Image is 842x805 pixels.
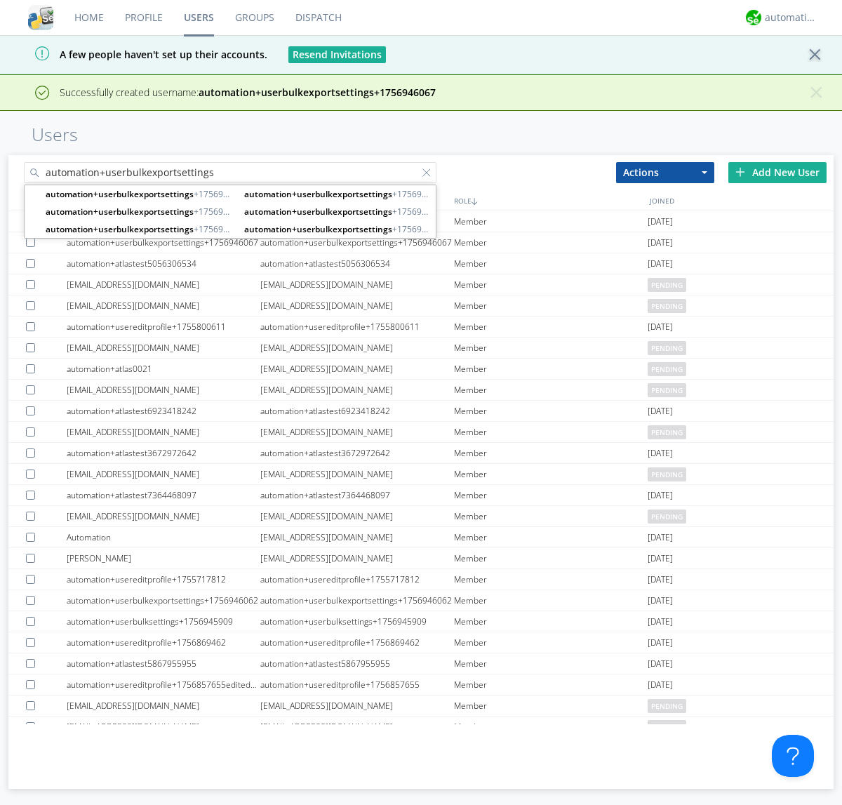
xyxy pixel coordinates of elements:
div: Member [454,317,648,337]
div: automation+atlastest5867955955 [260,653,454,674]
a: automation+atlastest3672972642automation+atlastest3672972642Member[DATE] [8,443,834,464]
div: Add New User [728,162,827,183]
span: [DATE] [648,232,673,253]
img: plus.svg [735,167,745,177]
div: [EMAIL_ADDRESS][DOMAIN_NAME] [260,527,454,547]
span: [DATE] [648,632,673,653]
span: pending [648,467,686,481]
div: Member [454,632,648,653]
div: Member [454,506,648,526]
button: Actions [616,162,714,183]
span: pending [648,362,686,376]
a: [PERSON_NAME][EMAIL_ADDRESS][DOMAIN_NAME]Member[DATE] [8,548,834,569]
div: automation+usereditprofile+1756869462 [67,632,260,653]
strong: automation+userbulkexportsettings+1756946067 [199,86,436,99]
div: automation+usereditprofile+1756869462 [260,632,454,653]
div: Member [454,295,648,316]
span: [DATE] [648,485,673,506]
a: [EMAIL_ADDRESS][DOMAIN_NAME][EMAIL_ADDRESS][DOMAIN_NAME]Memberpending [8,506,834,527]
span: pending [648,278,686,292]
a: automation+userbulksettings+1756945909automation+userbulksettings+1756945909Member[DATE] [8,611,834,632]
div: Member [454,653,648,674]
div: [EMAIL_ADDRESS][DOMAIN_NAME] [260,506,454,526]
span: [DATE] [648,569,673,590]
div: JOINED [646,190,842,211]
div: Member [454,422,648,442]
span: +1756946057 [46,222,234,236]
a: [EMAIL_ADDRESS][DOMAIN_NAME][EMAIL_ADDRESS][DOMAIN_NAME]Memberpending [8,696,834,717]
a: automation+atlas0021[EMAIL_ADDRESS][DOMAIN_NAME]Memberpending [8,359,834,380]
div: ROLE [450,190,646,211]
strong: automation+userbulkexportsettings [46,188,194,200]
div: [EMAIL_ADDRESS][DOMAIN_NAME] [67,696,260,716]
div: automation+usereditprofile+1755717812 [260,569,454,590]
div: automation+userbulksettings+1756945909 [260,611,454,632]
div: [EMAIL_ADDRESS][DOMAIN_NAME] [260,338,454,358]
a: [EMAIL_ADDRESS][DOMAIN_NAME][EMAIL_ADDRESS][DOMAIN_NAME]Memberpending [8,338,834,359]
span: pending [648,699,686,713]
div: automation+atlas [765,11,817,25]
a: [EMAIL_ADDRESS][DOMAIN_NAME][EMAIL_ADDRESS][DOMAIN_NAME]Memberpending [8,422,834,443]
div: automation+atlastest7364468097 [67,485,260,505]
span: [DATE] [648,317,673,338]
div: [EMAIL_ADDRESS][DOMAIN_NAME] [260,464,454,484]
div: Member [454,548,648,568]
div: automation+usereditprofile+1755800611 [260,317,454,337]
a: automation+userbulkexportsettings+1756946062automation+userbulkexportsettings+1756946062Member[DATE] [8,590,834,611]
div: Member [454,253,648,274]
div: automation+userbulkexportsettings+1756946062 [260,590,454,611]
a: automation+atlastest7364468097automation+atlastest7364468097Member[DATE] [8,485,834,506]
div: Member [454,380,648,400]
div: automation+userbulkexportsettings+1756946067 [260,232,454,253]
div: [EMAIL_ADDRESS][DOMAIN_NAME] [260,696,454,716]
div: Member [454,338,648,358]
strong: automation+userbulkexportsettings [244,188,392,200]
span: +1756946062 [244,205,432,218]
span: [DATE] [648,674,673,696]
div: automation+usereditprofile+1755800611 [67,317,260,337]
strong: automation+userbulkexportsettings [46,223,194,235]
a: [EMAIL_ADDRESS][DOMAIN_NAME][EMAIL_ADDRESS][DOMAIN_NAME]Memberpending [8,464,834,485]
iframe: Toggle Customer Support [772,735,814,777]
span: [DATE] [648,253,673,274]
div: [EMAIL_ADDRESS][DOMAIN_NAME] [260,359,454,379]
a: [EMAIL_ADDRESS][DOMAIN_NAME][EMAIL_ADDRESS][DOMAIN_NAME]Memberpending [8,380,834,401]
div: [EMAIL_ADDRESS][DOMAIN_NAME] [67,338,260,358]
div: [EMAIL_ADDRESS][DOMAIN_NAME] [260,717,454,737]
div: [EMAIL_ADDRESS][DOMAIN_NAME] [67,464,260,484]
div: Member [454,232,648,253]
div: automation+atlas0021 [67,359,260,379]
span: [DATE] [648,401,673,422]
a: automation+usereditprofile+1756857655editedautomation+usereditprofile+1756857655automation+usered... [8,674,834,696]
div: [EMAIL_ADDRESS][DOMAIN_NAME] [67,717,260,737]
div: automation+userbulkexportsettings+1756946062 [67,590,260,611]
div: [EMAIL_ADDRESS][DOMAIN_NAME] [260,380,454,400]
div: [EMAIL_ADDRESS][DOMAIN_NAME] [67,422,260,442]
div: automation+userbulkexportsettings+1756946067 [67,232,260,253]
div: automation+usereditprofile+1755717812 [67,569,260,590]
div: automation+atlastest5056306534 [67,253,260,274]
span: A few people haven't set up their accounts. [11,48,267,61]
div: [PERSON_NAME] [67,548,260,568]
div: automation+atlastest6923418242 [260,401,454,421]
div: Member [454,717,648,737]
div: Member [454,696,648,716]
div: Member [454,611,648,632]
input: Search users [24,162,436,183]
span: +1756946067 [46,187,234,201]
div: Member [454,211,648,232]
div: automation+usereditprofile+1756857655editedautomation+usereditprofile+1756857655 [67,674,260,695]
a: [EMAIL_ADDRESS][DOMAIN_NAME][EMAIL_ADDRESS][DOMAIN_NAME]Memberpending [8,717,834,738]
a: automation+usereditprofile+1755800611automation+usereditprofile+1755800611Member[DATE] [8,317,834,338]
a: [EMAIL_ADDRESS][DOMAIN_NAME][EMAIL_ADDRESS][DOMAIN_NAME]Memberpending [8,295,834,317]
a: automation+usereditprofile+1755717812automation+usereditprofile+1755717812Member[DATE] [8,569,834,590]
div: [EMAIL_ADDRESS][DOMAIN_NAME] [67,506,260,526]
button: Resend Invitations [288,46,386,63]
div: [EMAIL_ADDRESS][DOMAIN_NAME] [67,380,260,400]
a: automation+atlastest5056306534automation+atlastest5056306534Member[DATE] [8,253,834,274]
span: pending [648,720,686,734]
a: Automation[EMAIL_ADDRESS][DOMAIN_NAME]Member[DATE] [8,527,834,548]
a: automation+userbulksettings+1756945899automation+userbulksettings+1756945899Member[DATE] [8,211,834,232]
div: Member [454,401,648,421]
div: [EMAIL_ADDRESS][DOMAIN_NAME] [260,274,454,295]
